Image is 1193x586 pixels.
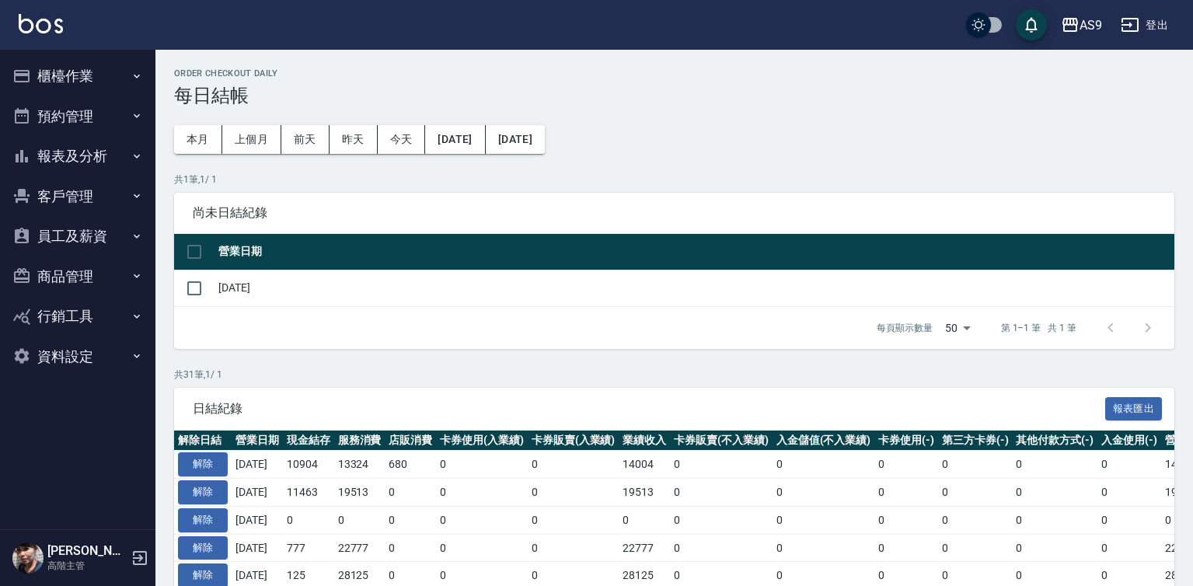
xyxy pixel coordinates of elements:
[874,506,938,534] td: 0
[670,479,773,507] td: 0
[178,508,228,532] button: 解除
[938,534,1013,562] td: 0
[6,96,149,137] button: 預約管理
[1097,534,1161,562] td: 0
[6,176,149,217] button: 客戶管理
[619,431,670,451] th: 業績收入
[670,506,773,534] td: 0
[528,431,619,451] th: 卡券販賣(入業績)
[334,506,385,534] td: 0
[1012,506,1097,534] td: 0
[232,431,283,451] th: 營業日期
[334,479,385,507] td: 19513
[939,307,976,349] div: 50
[6,216,149,256] button: 員工及薪資
[773,479,875,507] td: 0
[6,56,149,96] button: 櫃檯作業
[1097,431,1161,451] th: 入金使用(-)
[1012,451,1097,479] td: 0
[528,479,619,507] td: 0
[174,68,1174,78] h2: Order checkout daily
[874,534,938,562] td: 0
[436,431,528,451] th: 卡券使用(入業績)
[283,506,334,534] td: 0
[6,256,149,297] button: 商品管理
[1115,11,1174,40] button: 登出
[425,125,485,154] button: [DATE]
[874,431,938,451] th: 卡券使用(-)
[436,506,528,534] td: 0
[436,479,528,507] td: 0
[773,506,875,534] td: 0
[6,337,149,377] button: 資料設定
[1080,16,1102,35] div: AS9
[938,479,1013,507] td: 0
[1012,431,1097,451] th: 其他付款方式(-)
[619,451,670,479] td: 14004
[47,543,127,559] h5: [PERSON_NAME]
[773,451,875,479] td: 0
[938,506,1013,534] td: 0
[385,506,436,534] td: 0
[385,479,436,507] td: 0
[528,451,619,479] td: 0
[283,431,334,451] th: 現金結存
[1016,9,1047,40] button: save
[193,205,1156,221] span: 尚未日結紀錄
[486,125,545,154] button: [DATE]
[19,14,63,33] img: Logo
[334,431,385,451] th: 服務消費
[528,506,619,534] td: 0
[773,431,875,451] th: 入金儲值(不入業績)
[283,451,334,479] td: 10904
[6,136,149,176] button: 報表及分析
[1105,400,1163,415] a: 報表匯出
[193,401,1105,417] span: 日結紀錄
[1012,534,1097,562] td: 0
[1097,479,1161,507] td: 0
[877,321,933,335] p: 每頁顯示數量
[232,451,283,479] td: [DATE]
[283,479,334,507] td: 11463
[1097,451,1161,479] td: 0
[874,479,938,507] td: 0
[385,534,436,562] td: 0
[1012,479,1097,507] td: 0
[178,480,228,504] button: 解除
[6,296,149,337] button: 行銷工具
[938,451,1013,479] td: 0
[1001,321,1076,335] p: 第 1–1 筆 共 1 筆
[619,534,670,562] td: 22777
[619,479,670,507] td: 19513
[436,534,528,562] td: 0
[938,431,1013,451] th: 第三方卡券(-)
[222,125,281,154] button: 上個月
[528,534,619,562] td: 0
[174,368,1174,382] p: 共 31 筆, 1 / 1
[619,506,670,534] td: 0
[178,536,228,560] button: 解除
[385,431,436,451] th: 店販消費
[215,270,1174,306] td: [DATE]
[47,559,127,573] p: 高階主管
[174,85,1174,106] h3: 每日結帳
[178,452,228,476] button: 解除
[215,234,1174,270] th: 營業日期
[436,451,528,479] td: 0
[283,534,334,562] td: 777
[334,451,385,479] td: 13324
[232,506,283,534] td: [DATE]
[670,451,773,479] td: 0
[174,431,232,451] th: 解除日結
[1055,9,1108,41] button: AS9
[670,534,773,562] td: 0
[670,431,773,451] th: 卡券販賣(不入業績)
[385,451,436,479] td: 680
[874,451,938,479] td: 0
[281,125,330,154] button: 前天
[773,534,875,562] td: 0
[1097,506,1161,534] td: 0
[1105,397,1163,421] button: 報表匯出
[174,125,222,154] button: 本月
[174,173,1174,187] p: 共 1 筆, 1 / 1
